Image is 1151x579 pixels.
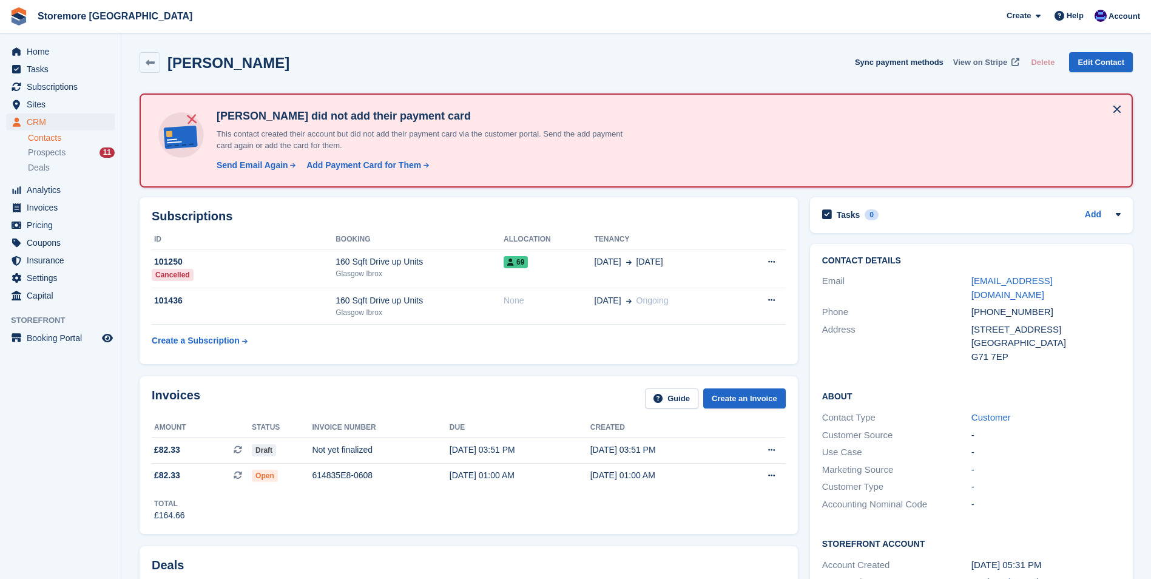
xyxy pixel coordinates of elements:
[6,217,115,234] a: menu
[312,418,449,438] th: Invoice number
[822,445,971,459] div: Use Case
[100,331,115,345] a: Preview store
[212,128,636,152] p: This contact created their account but did not add their payment card via the customer portal. Se...
[100,147,115,158] div: 11
[590,418,731,438] th: Created
[450,444,590,456] div: [DATE] 03:51 PM
[28,161,115,174] a: Deals
[6,234,115,251] a: menu
[855,52,943,72] button: Sync payment methods
[971,276,1053,300] a: [EMAIL_ADDRESS][DOMAIN_NAME]
[822,463,971,477] div: Marketing Source
[336,307,504,318] div: Glasgow Ibrox
[27,78,100,95] span: Subscriptions
[971,463,1121,477] div: -
[590,469,731,482] div: [DATE] 01:00 AM
[971,428,1121,442] div: -
[152,256,336,268] div: 101250
[27,217,100,234] span: Pricing
[636,296,669,305] span: Ongoing
[595,230,737,249] th: Tenancy
[152,269,194,281] div: Cancelled
[28,146,115,159] a: Prospects 11
[504,256,528,268] span: 69
[27,234,100,251] span: Coupons
[6,96,115,113] a: menu
[306,159,421,172] div: Add Payment Card for Them
[154,469,180,482] span: £82.33
[27,199,100,216] span: Invoices
[152,418,252,438] th: Amount
[971,480,1121,494] div: -
[822,428,971,442] div: Customer Source
[212,109,636,123] h4: [PERSON_NAME] did not add their payment card
[152,558,184,572] h2: Deals
[167,55,289,71] h2: [PERSON_NAME]
[252,470,278,482] span: Open
[822,480,971,494] div: Customer Type
[152,230,336,249] th: ID
[971,412,1011,422] a: Customer
[971,336,1121,350] div: [GEOGRAPHIC_DATA]
[28,132,115,144] a: Contacts
[822,305,971,319] div: Phone
[27,113,100,130] span: CRM
[971,350,1121,364] div: G71 7EP
[6,330,115,347] a: menu
[1085,208,1101,222] a: Add
[865,209,879,220] div: 0
[595,256,621,268] span: [DATE]
[6,113,115,130] a: menu
[837,209,860,220] h2: Tasks
[27,252,100,269] span: Insurance
[971,305,1121,319] div: [PHONE_NUMBER]
[1109,10,1140,22] span: Account
[27,287,100,304] span: Capital
[6,252,115,269] a: menu
[11,314,121,327] span: Storefront
[703,388,786,408] a: Create an Invoice
[154,444,180,456] span: £82.33
[154,509,185,522] div: £164.66
[312,444,449,456] div: Not yet finalized
[28,162,50,174] span: Deals
[28,147,66,158] span: Prospects
[27,181,100,198] span: Analytics
[6,287,115,304] a: menu
[1095,10,1107,22] img: Angela
[27,269,100,286] span: Settings
[252,418,312,438] th: Status
[10,7,28,25] img: stora-icon-8386f47178a22dfd0bd8f6a31ec36ba5ce8667c1dd55bd0f319d3a0aa187defe.svg
[971,445,1121,459] div: -
[822,537,1121,549] h2: Storefront Account
[6,43,115,60] a: menu
[336,256,504,268] div: 160 Sqft Drive up Units
[590,444,731,456] div: [DATE] 03:51 PM
[504,294,595,307] div: None
[504,230,595,249] th: Allocation
[27,96,100,113] span: Sites
[971,498,1121,512] div: -
[252,444,276,456] span: Draft
[27,330,100,347] span: Booking Portal
[152,334,240,347] div: Create a Subscription
[152,330,248,352] a: Create a Subscription
[27,61,100,78] span: Tasks
[6,61,115,78] a: menu
[336,230,504,249] th: Booking
[152,388,200,408] h2: Invoices
[336,268,504,279] div: Glasgow Ibrox
[822,498,971,512] div: Accounting Nominal Code
[6,269,115,286] a: menu
[822,274,971,302] div: Email
[1067,10,1084,22] span: Help
[822,411,971,425] div: Contact Type
[953,56,1007,69] span: View on Stripe
[152,209,786,223] h2: Subscriptions
[302,159,430,172] a: Add Payment Card for Them
[1069,52,1133,72] a: Edit Contact
[152,294,336,307] div: 101436
[312,469,449,482] div: 614835E8-0608
[822,256,1121,266] h2: Contact Details
[645,388,698,408] a: Guide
